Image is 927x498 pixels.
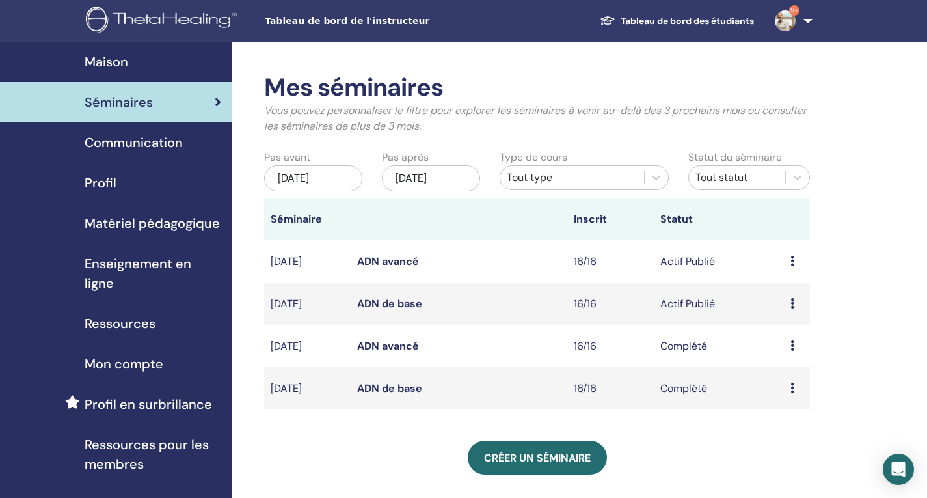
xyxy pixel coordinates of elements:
font: Complété [660,339,707,353]
font: Séminaire [271,212,322,226]
font: Mes séminaires [264,71,443,104]
font: Ressources [85,315,155,332]
font: Complété [660,381,707,395]
font: Séminaires [85,94,153,111]
img: default.jpg [775,10,796,31]
font: 16/16 [574,339,597,353]
font: Type de cours [500,150,567,164]
font: 9+ [790,6,798,14]
font: Tableau de bord de l'instructeur [265,16,429,26]
font: 16/16 [574,255,597,268]
font: Pas après [382,150,429,164]
font: Créer un séminaire [484,451,591,465]
font: Tout statut [695,171,747,184]
div: Open Intercom Messenger [883,454,914,485]
font: 16/16 [574,297,597,311]
font: Mon compte [85,355,163,372]
font: Enseignement en ligne [85,255,191,292]
font: Matériel pédagogique [85,215,220,232]
font: Actif Publié [660,255,715,268]
img: logo.png [86,7,241,36]
font: Statut [660,212,693,226]
font: Profil en surbrillance [85,396,212,413]
font: Communication [85,134,183,151]
font: Tableau de bord des étudiants [621,15,754,27]
font: 16/16 [574,381,597,395]
font: [DATE] [271,297,302,311]
font: Vous pouvez personnaliser le filtre pour explorer les séminaires à venir au-delà des 3 prochains ... [264,104,807,133]
a: Tableau de bord des étudiants [589,8,764,33]
a: Créer un séminaire [468,441,607,475]
font: Actif Publié [660,297,715,311]
a: ADN avancé [357,255,419,268]
a: ADN avancé [357,339,419,353]
font: Pas avant [264,150,310,164]
font: Ressources pour les membres [85,436,209,473]
a: ADN de base [357,381,422,395]
font: [DATE] [278,171,309,185]
font: Profil [85,174,116,191]
font: [DATE] [271,255,302,268]
font: Statut du séminaire [688,150,782,164]
font: Maison [85,53,128,70]
font: [DATE] [271,339,302,353]
a: ADN de base [357,297,422,311]
font: Inscrit [574,212,607,226]
font: Tout type [507,171,552,184]
img: graduation-cap-white.svg [600,15,615,26]
font: [DATE] [396,171,427,185]
font: [DATE] [271,381,302,395]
